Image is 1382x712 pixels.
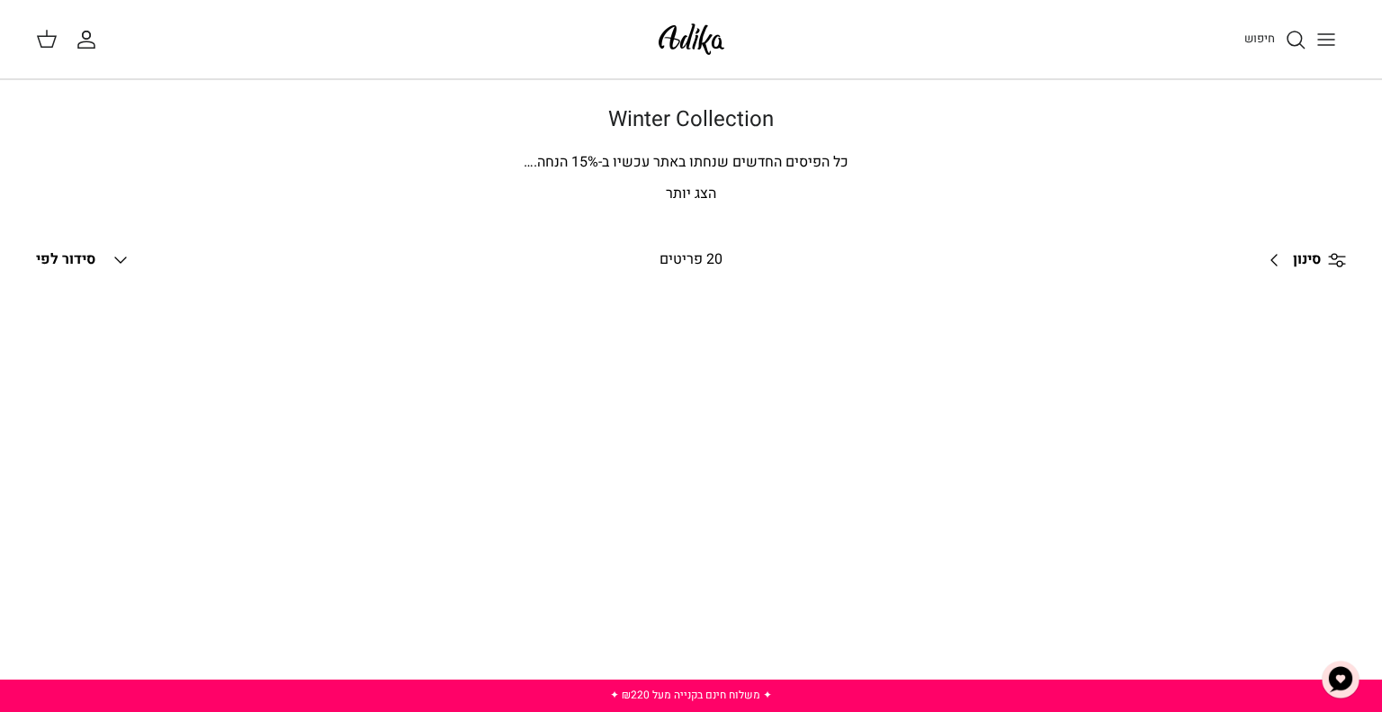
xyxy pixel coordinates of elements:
[1306,20,1346,59] button: Toggle menu
[610,687,772,703] a: ✦ משלוח חינם בקנייה מעל ₪220 ✦
[1257,239,1346,282] a: סינון
[36,240,131,280] button: סידור לפי
[571,151,588,173] span: 15
[653,18,730,60] img: Adika IL
[534,248,847,272] div: 20 פריטים
[76,29,104,50] a: החשבון שלי
[1293,248,1321,272] span: סינון
[1244,29,1306,50] a: חיפוש
[61,107,1321,133] h1: Winter Collection
[1244,30,1275,47] span: חיפוש
[598,151,848,173] span: כל הפיסים החדשים שנחתו באתר עכשיו ב-
[524,151,598,173] span: % הנחה.
[1314,653,1368,707] button: צ'אט
[36,248,95,270] span: סידור לפי
[61,183,1321,206] p: הצג יותר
